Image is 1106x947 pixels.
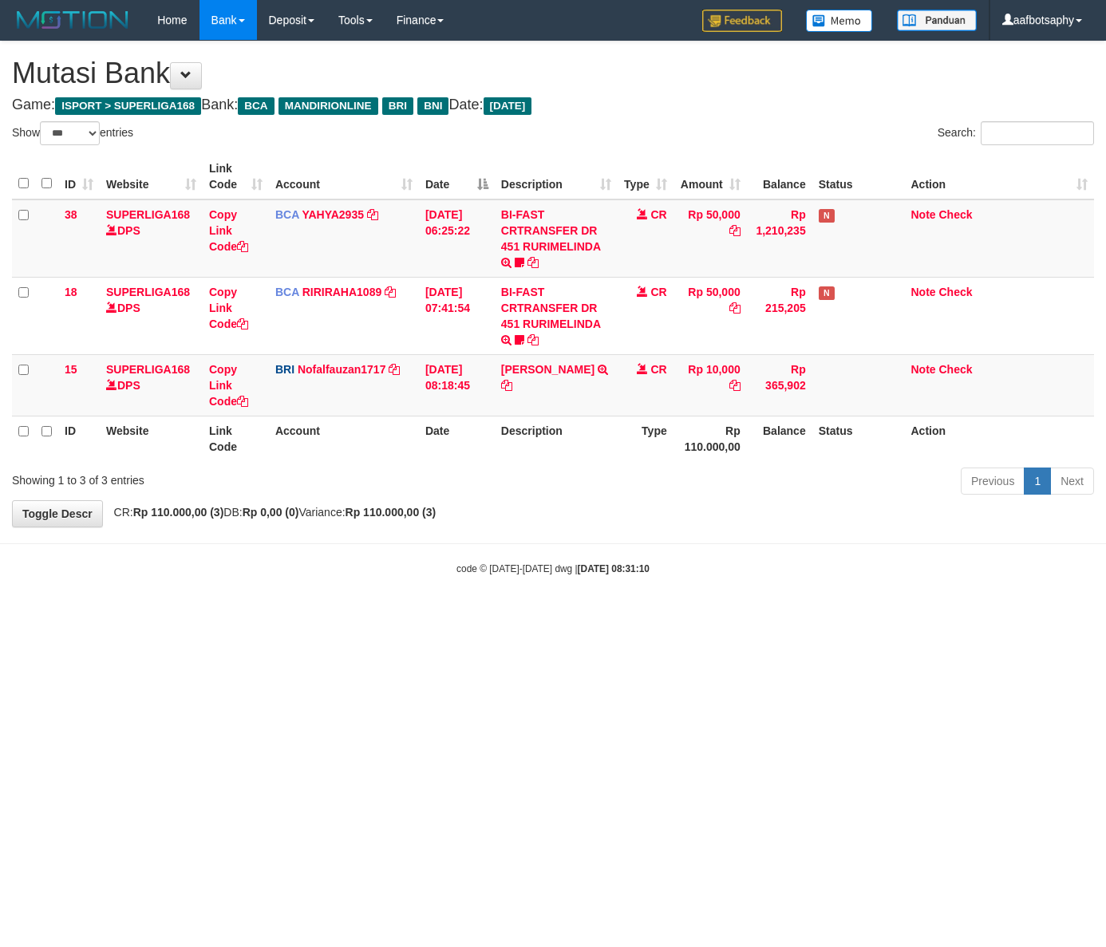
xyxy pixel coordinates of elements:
select: Showentries [40,121,100,145]
img: Button%20Memo.svg [806,10,873,32]
th: Action [904,416,1094,461]
td: Rp 215,205 [747,277,812,354]
a: Copy BI-FAST CRTRANSFER DR 451 RURIMELINDA to clipboard [527,333,539,346]
a: Note [910,363,935,376]
img: MOTION_logo.png [12,8,133,32]
th: Account: activate to sort column ascending [269,154,419,199]
a: Copy Rp 50,000 to clipboard [729,302,741,314]
a: Copy Nofalfauzan1717 to clipboard [389,363,400,376]
th: Action: activate to sort column ascending [904,154,1094,199]
a: RIRIRAHA1089 [302,286,382,298]
th: Type: activate to sort column ascending [618,154,673,199]
td: Rp 1,210,235 [747,199,812,278]
th: Type [618,416,673,461]
th: ID: activate to sort column ascending [58,154,100,199]
a: Copy YAHYA2935 to clipboard [367,208,378,221]
span: BCA [275,286,299,298]
input: Search: [981,121,1094,145]
a: Copy Link Code [209,363,248,408]
a: YAHYA2935 [302,208,364,221]
th: Status [812,154,905,199]
td: BI-FAST CRTRANSFER DR 451 RURIMELINDA [495,277,618,354]
span: BCA [275,208,299,221]
a: Next [1050,468,1094,495]
th: Link Code [203,416,269,461]
a: Copy Link Code [209,208,248,253]
a: Copy RIRIRAHA1089 to clipboard [385,286,396,298]
strong: Rp 0,00 (0) [243,506,299,519]
td: DPS [100,354,203,416]
span: CR [651,286,667,298]
td: [DATE] 08:18:45 [419,354,495,416]
a: 1 [1024,468,1051,495]
th: Balance [747,154,812,199]
span: CR [651,208,667,221]
td: Rp 50,000 [673,277,747,354]
span: Has Note [819,286,835,300]
a: Copy TRI YULIANTO to clipboard [501,379,512,392]
a: [PERSON_NAME] [501,363,594,376]
th: Website [100,416,203,461]
th: Link Code: activate to sort column ascending [203,154,269,199]
th: Rp 110.000,00 [673,416,747,461]
th: Description: activate to sort column ascending [495,154,618,199]
a: SUPERLIGA168 [106,363,190,376]
a: Note [910,208,935,221]
span: Has Note [819,209,835,223]
a: Copy BI-FAST CRTRANSFER DR 451 RURIMELINDA to clipboard [527,256,539,269]
div: Showing 1 to 3 of 3 entries [12,466,449,488]
td: Rp 365,902 [747,354,812,416]
td: [DATE] 07:41:54 [419,277,495,354]
td: Rp 10,000 [673,354,747,416]
img: Feedback.jpg [702,10,782,32]
span: CR: DB: Variance: [106,506,436,519]
th: Description [495,416,618,461]
a: SUPERLIGA168 [106,208,190,221]
a: Check [939,286,973,298]
span: 18 [65,286,77,298]
span: 38 [65,208,77,221]
span: 15 [65,363,77,376]
td: DPS [100,277,203,354]
th: Account [269,416,419,461]
a: Copy Rp 10,000 to clipboard [729,379,741,392]
a: Check [939,208,973,221]
th: Website: activate to sort column ascending [100,154,203,199]
td: DPS [100,199,203,278]
span: CR [651,363,667,376]
td: Rp 50,000 [673,199,747,278]
label: Show entries [12,121,133,145]
a: Previous [961,468,1025,495]
a: Copy Rp 50,000 to clipboard [729,224,741,237]
a: Nofalfauzan1717 [298,363,385,376]
th: Status [812,416,905,461]
strong: Rp 110.000,00 (3) [346,506,436,519]
span: BCA [238,97,274,115]
span: BRI [275,363,294,376]
strong: [DATE] 08:31:10 [578,563,650,574]
span: BNI [417,97,448,115]
h4: Game: Bank: Date: [12,97,1094,113]
span: BRI [382,97,413,115]
th: Date: activate to sort column descending [419,154,495,199]
span: [DATE] [484,97,532,115]
span: ISPORT > SUPERLIGA168 [55,97,201,115]
th: Amount: activate to sort column ascending [673,154,747,199]
td: BI-FAST CRTRANSFER DR 451 RURIMELINDA [495,199,618,278]
th: Date [419,416,495,461]
h1: Mutasi Bank [12,57,1094,89]
td: [DATE] 06:25:22 [419,199,495,278]
label: Search: [938,121,1094,145]
th: Balance [747,416,812,461]
a: Copy Link Code [209,286,248,330]
strong: Rp 110.000,00 (3) [133,506,224,519]
img: panduan.png [897,10,977,31]
a: Toggle Descr [12,500,103,527]
small: code © [DATE]-[DATE] dwg | [456,563,650,574]
a: Note [910,286,935,298]
span: MANDIRIONLINE [278,97,378,115]
th: ID [58,416,100,461]
a: Check [939,363,973,376]
a: SUPERLIGA168 [106,286,190,298]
